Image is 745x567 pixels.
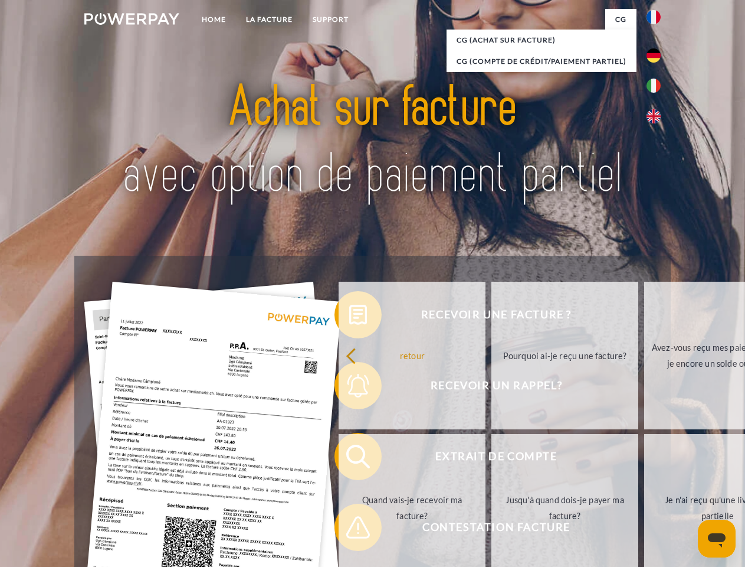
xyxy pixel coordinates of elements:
[498,347,631,363] div: Pourquoi ai-je reçu une facture?
[447,30,636,51] a: CG (achat sur facture)
[236,9,303,30] a: LA FACTURE
[605,9,636,30] a: CG
[646,10,661,24] img: fr
[646,79,661,93] img: it
[646,48,661,63] img: de
[698,520,736,558] iframe: Bouton de lancement de la fenêtre de messagerie
[84,13,179,25] img: logo-powerpay-white.svg
[303,9,359,30] a: Support
[113,57,632,226] img: title-powerpay_fr.svg
[498,492,631,524] div: Jusqu'à quand dois-je payer ma facture?
[646,109,661,123] img: en
[192,9,236,30] a: Home
[447,51,636,72] a: CG (Compte de crédit/paiement partiel)
[346,347,478,363] div: retour
[346,492,478,524] div: Quand vais-je recevoir ma facture?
